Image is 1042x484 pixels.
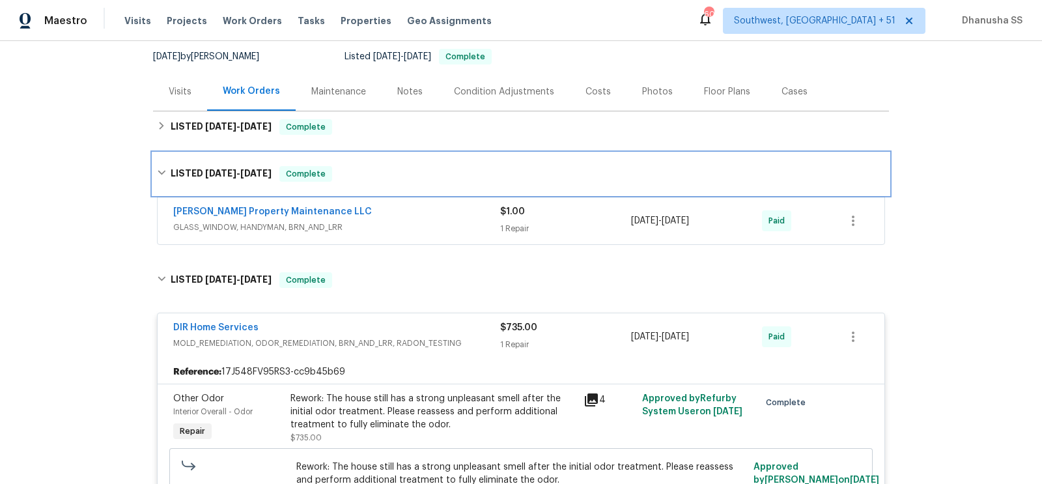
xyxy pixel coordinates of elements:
[173,394,224,403] span: Other Odor
[713,407,742,416] span: [DATE]
[642,394,742,416] span: Approved by Refurby System User on
[781,85,808,98] div: Cases
[171,272,272,288] h6: LISTED
[631,330,689,343] span: -
[734,14,895,27] span: Southwest, [GEOGRAPHIC_DATA] + 51
[173,337,500,350] span: MOLD_REMEDIATION, ODOR_REMEDIATION, BRN_AND_LRR, RADON_TESTING
[662,332,689,341] span: [DATE]
[768,330,790,343] span: Paid
[373,52,431,61] span: -
[500,222,631,235] div: 1 Repair
[205,275,272,284] span: -
[311,85,366,98] div: Maintenance
[662,216,689,225] span: [DATE]
[290,392,576,431] div: Rework: The house still has a strong unpleasant smell after the initial odor treatment. Please re...
[281,121,331,134] span: Complete
[290,434,322,442] span: $735.00
[153,52,180,61] span: [DATE]
[158,360,884,384] div: 17J548FV95RS3-cc9b45b69
[281,167,331,180] span: Complete
[240,122,272,131] span: [DATE]
[153,153,889,195] div: LISTED [DATE]-[DATE]Complete
[44,14,87,27] span: Maestro
[768,214,790,227] span: Paid
[173,408,253,416] span: Interior Overall - Odor
[642,85,673,98] div: Photos
[205,169,236,178] span: [DATE]
[440,53,490,61] span: Complete
[500,338,631,351] div: 1 Repair
[173,323,259,332] a: DIR Home Services
[153,259,889,301] div: LISTED [DATE]-[DATE]Complete
[500,323,537,332] span: $735.00
[223,14,282,27] span: Work Orders
[584,392,634,408] div: 4
[205,275,236,284] span: [DATE]
[205,122,236,131] span: [DATE]
[585,85,611,98] div: Costs
[173,365,221,378] b: Reference:
[397,85,423,98] div: Notes
[704,85,750,98] div: Floor Plans
[766,396,811,409] span: Complete
[407,14,492,27] span: Geo Assignments
[205,169,272,178] span: -
[240,169,272,178] span: [DATE]
[173,207,372,216] a: [PERSON_NAME] Property Maintenance LLC
[175,425,210,438] span: Repair
[500,207,525,216] span: $1.00
[631,332,658,341] span: [DATE]
[167,14,207,27] span: Projects
[153,111,889,143] div: LISTED [DATE]-[DATE]Complete
[957,14,1022,27] span: Dhanusha SS
[171,166,272,182] h6: LISTED
[240,275,272,284] span: [DATE]
[124,14,151,27] span: Visits
[341,14,391,27] span: Properties
[345,52,492,61] span: Listed
[171,119,272,135] h6: LISTED
[298,16,325,25] span: Tasks
[631,214,689,227] span: -
[404,52,431,61] span: [DATE]
[223,85,280,98] div: Work Orders
[281,274,331,287] span: Complete
[153,49,275,64] div: by [PERSON_NAME]
[373,52,401,61] span: [DATE]
[631,216,658,225] span: [DATE]
[173,221,500,234] span: GLASS_WINDOW, HANDYMAN, BRN_AND_LRR
[169,85,191,98] div: Visits
[205,122,272,131] span: -
[704,8,713,21] div: 609
[454,85,554,98] div: Condition Adjustments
